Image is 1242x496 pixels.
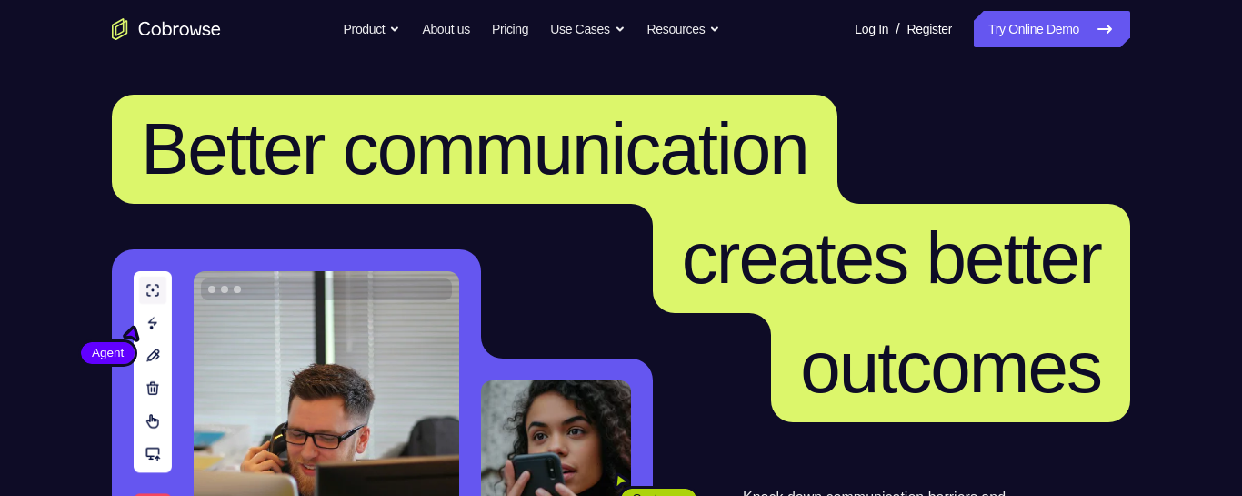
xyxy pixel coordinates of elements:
span: Better communication [141,108,808,189]
button: Resources [647,11,721,47]
a: About us [422,11,469,47]
a: Register [907,11,952,47]
a: Pricing [492,11,528,47]
a: Log In [855,11,888,47]
a: Try Online Demo [974,11,1130,47]
button: Use Cases [550,11,625,47]
span: creates better [682,218,1101,299]
button: Product [344,11,401,47]
a: Go to the home page [112,18,221,40]
span: outcomes [800,327,1101,408]
span: / [896,18,899,40]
